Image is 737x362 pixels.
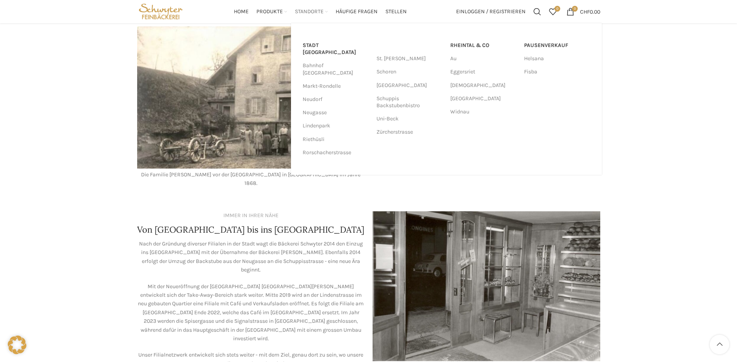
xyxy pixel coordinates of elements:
[256,8,283,16] span: Produkte
[234,4,249,19] a: Home
[256,4,287,19] a: Produkte
[295,4,328,19] a: Standorte
[137,8,185,14] a: Site logo
[545,4,561,19] a: 0
[234,8,249,16] span: Home
[450,52,516,65] a: Au
[141,171,361,186] span: Die Familie [PERSON_NAME] vor der [GEOGRAPHIC_DATA] in [GEOGRAPHIC_DATA] im Jahre 1868.
[385,4,407,19] a: Stellen
[376,65,443,78] a: Schoren
[545,4,561,19] div: Meine Wunschliste
[303,146,369,159] a: Rorschacherstrasse
[563,4,604,19] a: 0 CHF0.00
[450,105,516,118] a: Widnau
[524,65,590,78] a: Fisba
[376,52,443,65] a: St. [PERSON_NAME]
[223,211,279,220] div: IMMER IN IHRER NÄHE
[554,6,560,12] span: 0
[303,119,369,132] a: Lindenpark
[303,93,369,106] a: Neudorf
[138,283,364,342] span: Mit der Neueröffnung der [GEOGRAPHIC_DATA] [GEOGRAPHIC_DATA][PERSON_NAME] entwickelt sich der Tak...
[385,8,407,16] span: Stellen
[450,92,516,105] a: [GEOGRAPHIC_DATA]
[530,4,545,19] a: Suchen
[336,4,378,19] a: Häufige Fragen
[188,4,452,19] div: Main navigation
[376,112,443,125] a: Uni-Beck
[710,335,729,354] a: Scroll to top button
[452,4,530,19] a: Einloggen / Registrieren
[580,8,590,15] span: CHF
[580,8,600,15] bdi: 0.00
[303,80,369,93] a: Markt-Rondelle
[456,9,526,14] span: Einloggen / Registrieren
[137,240,365,275] p: Nach der Gründung diverser Filialen in der Stadt wagt die Bäckerei Schwyter 2014 den Einzug ins [...
[376,79,443,92] a: [GEOGRAPHIC_DATA]
[295,8,324,16] span: Standorte
[303,39,369,59] a: Stadt [GEOGRAPHIC_DATA]
[524,52,590,65] a: Helsana
[137,224,364,236] h4: Von [GEOGRAPHIC_DATA] bis ins [GEOGRAPHIC_DATA]
[303,133,369,146] a: Riethüsli
[303,106,369,119] a: Neugasse
[524,39,590,52] a: Pausenverkauf
[450,79,516,92] a: [DEMOGRAPHIC_DATA]
[303,59,369,79] a: Bahnhof [GEOGRAPHIC_DATA]
[572,6,578,12] span: 0
[336,8,378,16] span: Häufige Fragen
[450,39,516,52] a: RHEINTAL & CO
[450,65,516,78] a: Eggersriet
[376,125,443,139] a: Zürcherstrasse
[376,92,443,112] a: Schuppis Backstubenbistro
